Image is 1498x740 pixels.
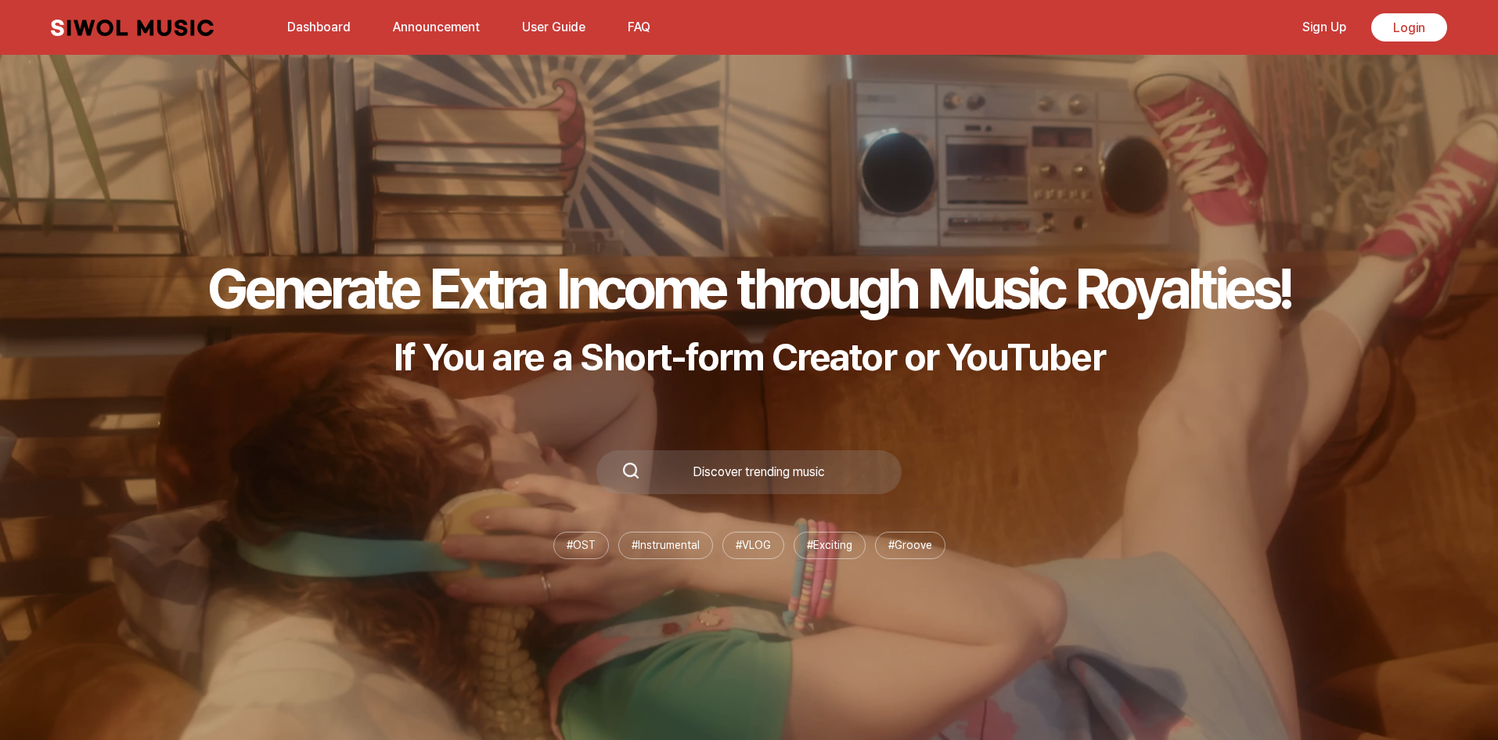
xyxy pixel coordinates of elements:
div: Discover trending music [640,466,877,478]
a: Sign Up [1293,10,1356,44]
li: # OST [553,532,609,559]
li: # Groove [875,532,945,559]
li: # Exciting [794,532,866,559]
a: Dashboard [278,10,360,44]
a: Login [1371,13,1447,42]
a: Announcement [384,10,489,44]
a: User Guide [513,10,595,44]
h1: Generate Extra Income through Music Royalties! [207,254,1291,322]
li: # VLOG [722,532,784,559]
p: If You are a Short-form Creator or YouTuber [207,334,1291,380]
li: # Instrumental [618,532,713,559]
button: FAQ [618,9,660,46]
